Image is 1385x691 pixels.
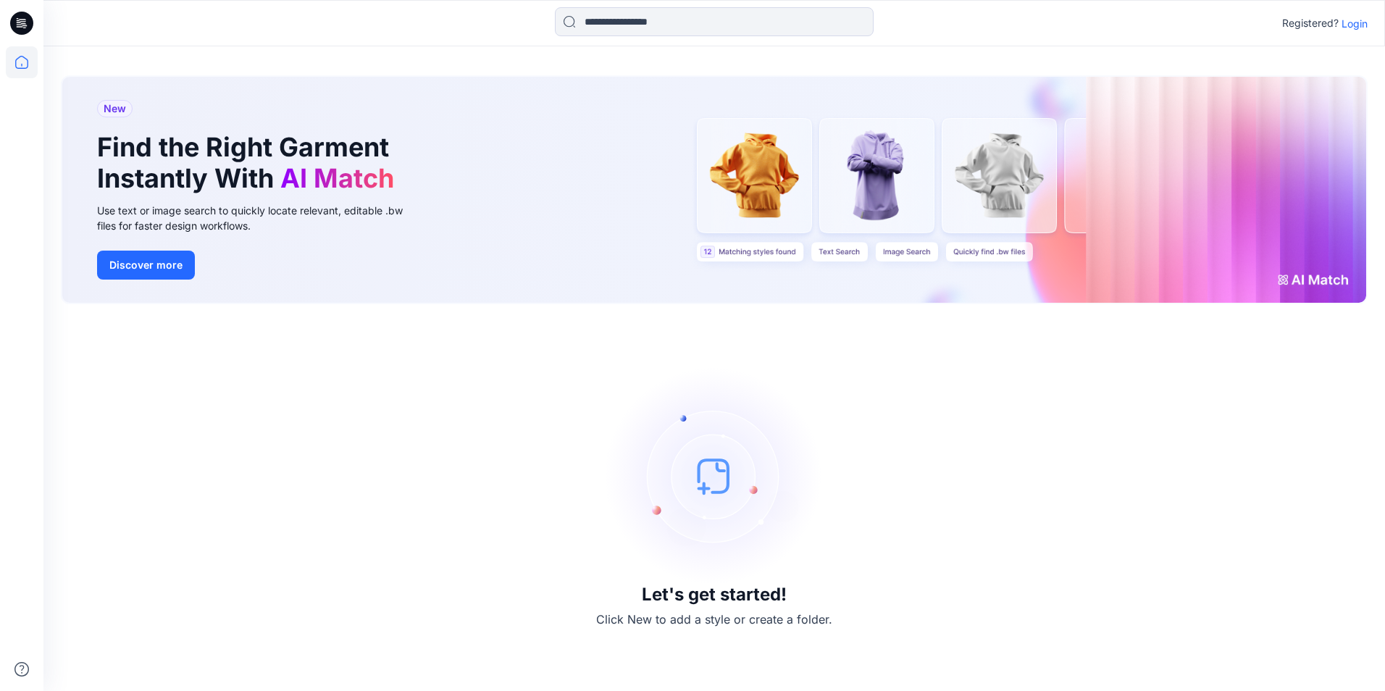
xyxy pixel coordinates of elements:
button: Discover more [97,251,195,280]
p: Registered? [1282,14,1339,32]
img: empty-state-image.svg [606,367,823,585]
span: AI Match [280,162,394,194]
div: Use text or image search to quickly locate relevant, editable .bw files for faster design workflows. [97,203,423,233]
p: Login [1342,16,1368,31]
h1: Find the Right Garment Instantly With [97,132,401,194]
span: New [104,100,126,117]
p: Click New to add a style or create a folder. [596,611,832,628]
h3: Let's get started! [642,585,787,605]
